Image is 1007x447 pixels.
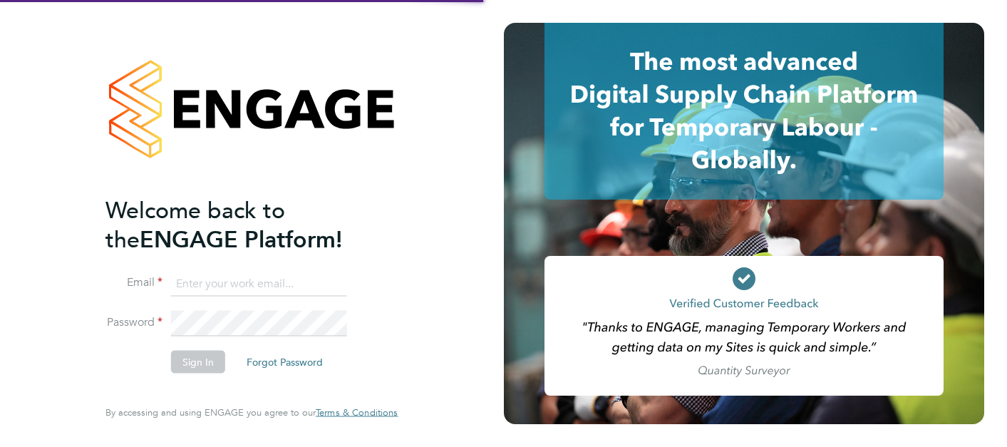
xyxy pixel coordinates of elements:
[105,275,162,290] label: Email
[105,195,383,254] h2: ENGAGE Platform!
[316,406,398,418] span: Terms & Conditions
[105,406,398,418] span: By accessing and using ENGAGE you agree to our
[171,271,347,297] input: Enter your work email...
[316,407,398,418] a: Terms & Conditions
[235,351,334,374] button: Forgot Password
[105,196,285,253] span: Welcome back to the
[171,351,225,374] button: Sign In
[105,315,162,330] label: Password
